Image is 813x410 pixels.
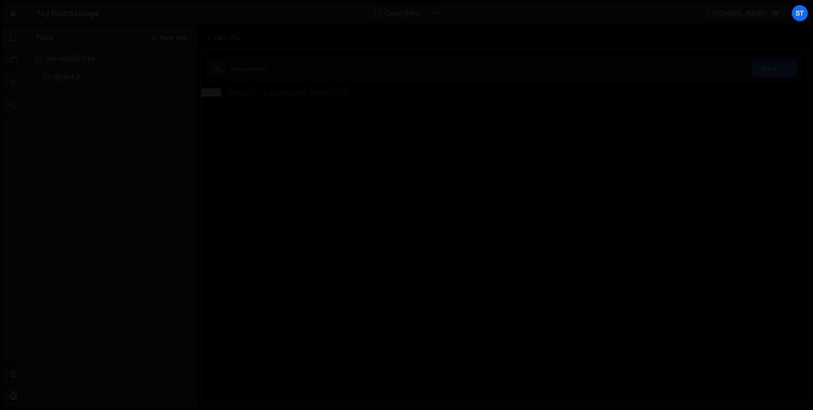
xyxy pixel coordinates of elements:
div: Toy Barn Storage [36,8,100,19]
a: [DOMAIN_NAME] [704,5,789,22]
button: Save [751,60,797,77]
div: Type cmd + s to save your Javascript file. [226,89,352,96]
div: 16992/46607.js [36,68,198,87]
a: 🤙 [2,2,25,24]
div: Javascript files [25,49,198,68]
h2: Files [36,32,53,43]
button: New File [151,34,186,41]
div: 1 [201,88,221,96]
div: global.js [53,73,81,81]
button: Code Only [367,5,446,22]
div: New File [205,33,245,42]
div: Not yet saved [231,65,267,73]
a: ST [791,5,808,22]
